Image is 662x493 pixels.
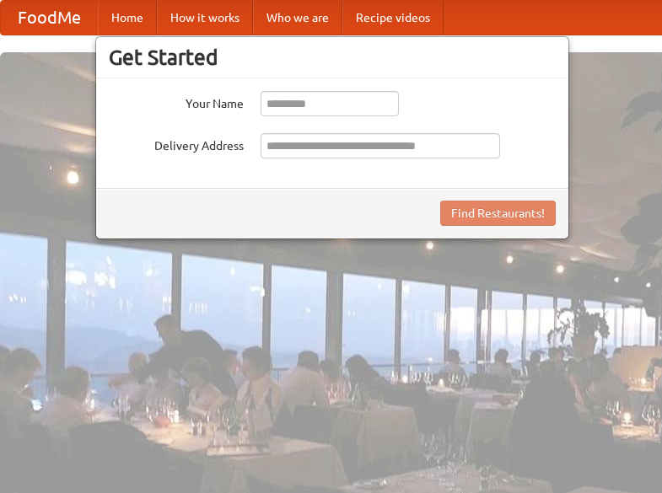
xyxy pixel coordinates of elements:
[157,1,253,35] a: How it works
[1,1,98,35] a: FoodMe
[109,45,556,70] h3: Get Started
[440,201,556,226] button: Find Restaurants!
[342,1,444,35] a: Recipe videos
[109,133,244,154] label: Delivery Address
[109,91,244,112] label: Your Name
[253,1,342,35] a: Who we are
[98,1,157,35] a: Home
